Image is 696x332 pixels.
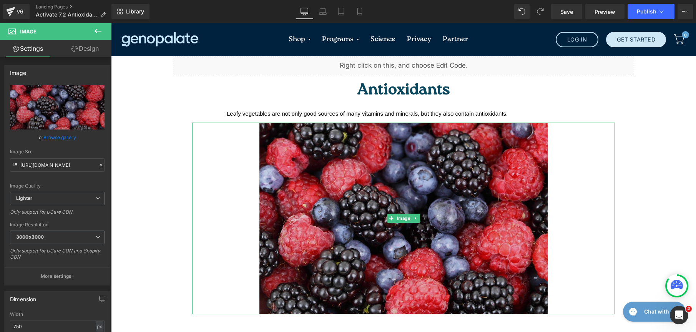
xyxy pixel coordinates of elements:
[20,28,37,35] span: Image
[16,195,32,201] b: Lighter
[332,4,350,19] a: Tablet
[111,23,696,332] iframe: To enrich screen reader interactions, please activate Accessibility in Grammarly extension settings
[10,248,105,265] div: Only support for UCare CDN and Shopify CDN
[560,8,573,16] span: Save
[5,267,110,285] button: More settings
[36,12,97,18] span: Activate 7.2 Antioxidants
[295,4,314,19] a: Desktop
[126,8,144,15] span: Library
[686,306,692,312] span: 2
[533,4,548,19] button: Redo
[637,8,656,15] span: Publish
[15,7,25,17] div: v6
[508,276,577,301] iframe: Gorgias live chat messenger
[246,56,339,79] span: Antioxidants
[10,133,105,141] div: or
[10,209,105,220] div: Only support for UCare CDN
[10,222,105,227] div: Image Resolution
[595,8,615,16] span: Preview
[96,321,103,332] div: px
[36,4,112,10] a: Landing Pages
[10,292,37,302] div: Dimension
[284,191,301,200] span: Image
[670,306,688,324] iframe: Intercom live chat
[111,4,149,19] a: New Library
[350,4,369,19] a: Mobile
[10,158,105,172] input: Link
[10,312,105,317] div: Width
[301,191,309,200] a: Expand / Collapse
[585,4,625,19] a: Preview
[10,65,26,76] div: Image
[41,273,71,280] p: More settings
[10,183,105,189] div: Image Quality
[16,234,44,240] b: 3000x3000
[116,87,397,94] span: Leafy vegetables are not only good sources of many vitamins and minerals, but they also contain a...
[514,4,530,19] button: Undo
[628,4,674,19] button: Publish
[3,4,30,19] a: v6
[10,149,105,154] div: Image Src
[57,40,113,57] a: Design
[678,4,693,19] button: More
[314,4,332,19] a: Laptop
[43,131,76,144] a: Browse gallery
